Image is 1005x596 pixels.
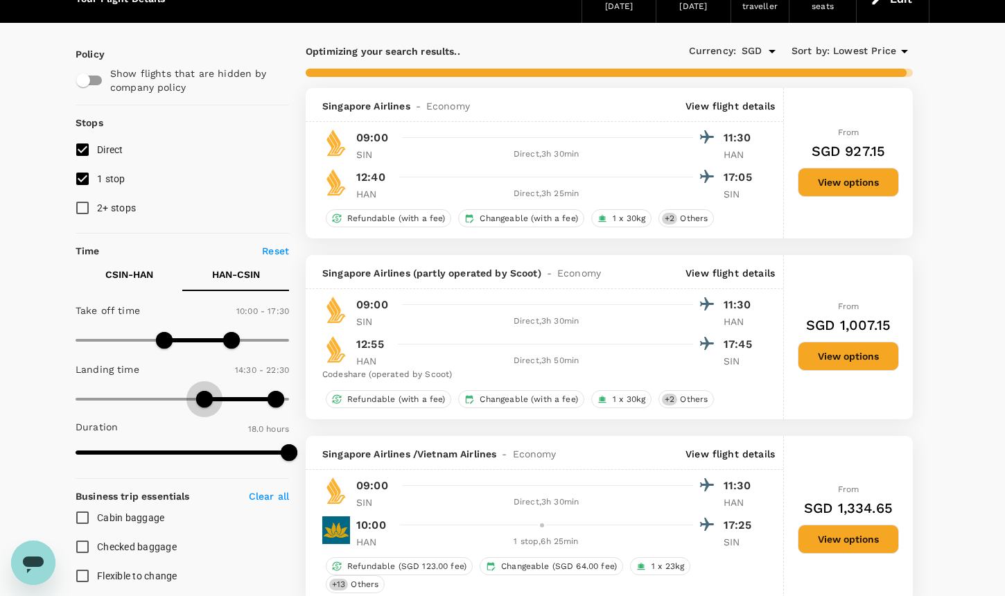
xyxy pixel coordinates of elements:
[345,579,384,590] span: Others
[458,209,584,227] div: Changeable (with a fee)
[235,365,289,375] span: 14:30 - 22:30
[322,335,350,363] img: SQ
[792,44,830,59] span: Sort by :
[356,169,385,186] p: 12:40
[76,244,100,258] p: Time
[838,128,859,137] span: From
[356,496,391,509] p: SIN
[356,187,391,201] p: HAN
[76,117,103,128] strong: Stops
[356,315,391,328] p: SIN
[591,209,652,227] div: 1 x 30kg
[326,390,451,408] div: Refundable (with a fee)
[804,497,893,519] h6: SGD 1,334.65
[812,140,886,162] h6: SGD 927.15
[724,336,758,353] p: 17:45
[322,477,350,505] img: SQ
[356,477,388,494] p: 09:00
[356,517,386,534] p: 10:00
[248,424,290,434] span: 18.0 hours
[806,314,891,336] h6: SGD 1,007.15
[541,266,557,280] span: -
[11,541,55,585] iframe: Button to launch messaging window
[724,496,758,509] p: HAN
[262,244,289,258] p: Reset
[110,67,279,94] p: Show flights that are hidden by company policy
[833,44,896,59] span: Lowest Price
[322,129,350,157] img: SQ
[76,47,88,61] p: Policy
[724,517,758,534] p: 17:25
[322,168,350,196] img: SQ
[674,213,713,225] span: Others
[329,579,348,590] span: + 13
[838,484,859,494] span: From
[724,148,758,161] p: HAN
[322,516,350,544] img: VN
[356,297,388,313] p: 09:00
[399,535,693,549] div: 1 stop , 6h 25min
[426,99,470,113] span: Economy
[513,447,557,461] span: Economy
[646,561,690,572] span: 1 x 23kg
[591,390,652,408] div: 1 x 30kg
[662,213,677,225] span: + 2
[356,130,388,146] p: 09:00
[399,496,693,509] div: Direct , 3h 30min
[496,561,622,572] span: Changeable (SGD 64.00 fee)
[356,354,391,368] p: HAN
[322,447,496,461] span: Singapore Airlines / Vietnam Airlines
[724,354,758,368] p: SIN
[399,148,693,161] div: Direct , 3h 30min
[356,148,391,161] p: SIN
[97,202,136,213] span: 2+ stops
[458,390,584,408] div: Changeable (with a fee)
[399,187,693,201] div: Direct , 3h 25min
[105,268,153,281] p: CSIN - HAN
[607,213,651,225] span: 1 x 30kg
[685,99,775,113] p: View flight details
[496,447,512,461] span: -
[474,394,583,405] span: Changeable (with a fee)
[76,304,140,317] p: Take off time
[630,557,690,575] div: 1 x 23kg
[474,213,583,225] span: Changeable (with a fee)
[798,168,899,197] button: View options
[76,362,139,376] p: Landing time
[724,130,758,146] p: 11:30
[399,315,693,328] div: Direct , 3h 30min
[724,187,758,201] p: SIN
[658,209,714,227] div: +2Others
[342,561,472,572] span: Refundable (SGD 123.00 fee)
[557,266,601,280] span: Economy
[724,477,758,494] p: 11:30
[322,368,758,382] div: Codeshare (operated by Scoot)
[674,394,713,405] span: Others
[724,169,758,186] p: 17:05
[689,44,736,59] span: Currency :
[76,420,118,434] p: Duration
[97,144,123,155] span: Direct
[306,44,609,58] p: Optimizing your search results..
[342,394,451,405] span: Refundable (with a fee)
[97,512,164,523] span: Cabin baggage
[322,266,541,280] span: Singapore Airlines (partly operated by Scoot)
[356,535,391,549] p: HAN
[658,390,714,408] div: +2Others
[249,489,289,503] p: Clear all
[480,557,623,575] div: Changeable (SGD 64.00 fee)
[212,268,260,281] p: HAN - CSIN
[762,42,782,61] button: Open
[97,173,125,184] span: 1 stop
[607,394,651,405] span: 1 x 30kg
[356,336,384,353] p: 12:55
[798,342,899,371] button: View options
[724,297,758,313] p: 11:30
[322,296,350,324] img: SQ
[97,541,177,552] span: Checked baggage
[399,354,693,368] div: Direct , 3h 50min
[236,306,289,316] span: 10:00 - 17:30
[76,491,190,502] strong: Business trip essentials
[326,557,473,575] div: Refundable (SGD 123.00 fee)
[798,525,899,554] button: View options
